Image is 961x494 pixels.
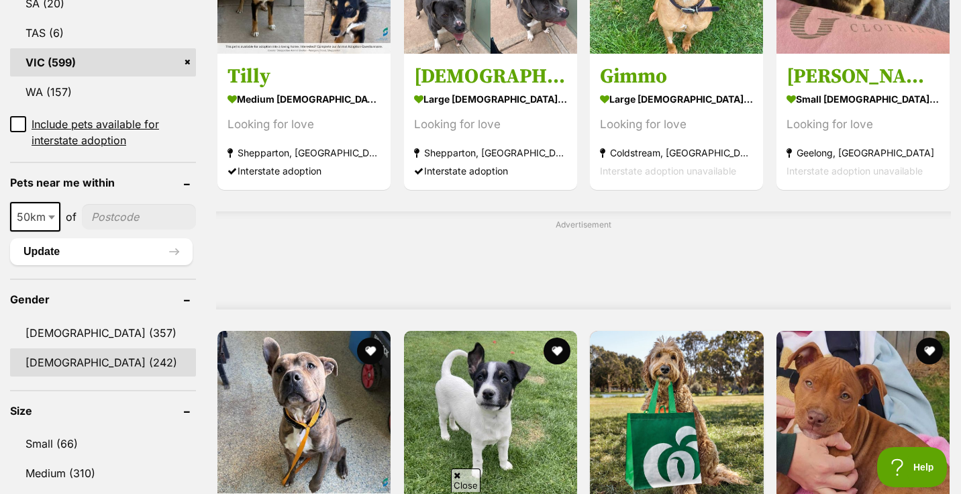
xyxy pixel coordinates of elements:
h3: Gimmo [600,64,753,89]
a: Medium (310) [10,459,196,487]
div: Looking for love [227,115,381,134]
a: Include pets available for interstate adoption [10,116,196,148]
strong: Shepparton, [GEOGRAPHIC_DATA] [414,144,567,162]
div: Interstate adoption [414,162,567,180]
span: Close [451,468,480,492]
span: Interstate adoption unavailable [787,165,923,177]
header: Pets near me within [10,177,196,189]
h3: Tilly [227,64,381,89]
a: Small (66) [10,430,196,458]
a: TAS (6) [10,19,196,47]
iframe: Help Scout Beacon - Open [877,447,948,487]
header: Size [10,405,196,417]
strong: large [DEMOGRAPHIC_DATA] Dog [600,89,753,109]
strong: Geelong, [GEOGRAPHIC_DATA] [787,144,940,162]
span: 50km [10,202,60,232]
strong: Shepparton, [GEOGRAPHIC_DATA] [227,144,381,162]
a: WA (157) [10,78,196,106]
a: [DEMOGRAPHIC_DATA] (242) [10,348,196,377]
strong: Coldstream, [GEOGRAPHIC_DATA] [600,144,753,162]
a: Gimmo large [DEMOGRAPHIC_DATA] Dog Looking for love Coldstream, [GEOGRAPHIC_DATA] Interstate adop... [590,54,763,190]
div: Advertisement [216,211,951,309]
button: Update [10,238,193,265]
a: [PERSON_NAME] small [DEMOGRAPHIC_DATA] Dog Looking for love Geelong, [GEOGRAPHIC_DATA] Interstate... [776,54,950,190]
strong: large [DEMOGRAPHIC_DATA] Dog [414,89,567,109]
div: Interstate adoption [227,162,381,180]
button: favourite [916,338,943,364]
input: postcode [82,204,196,230]
span: Interstate adoption unavailable [600,165,736,177]
button: favourite [544,338,570,364]
strong: small [DEMOGRAPHIC_DATA] Dog [787,89,940,109]
span: 50km [11,207,59,226]
h3: [DEMOGRAPHIC_DATA] [414,64,567,89]
a: Tilly medium [DEMOGRAPHIC_DATA] Dog Looking for love Shepparton, [GEOGRAPHIC_DATA] Interstate ado... [217,54,391,190]
div: Looking for love [600,115,753,134]
h3: [PERSON_NAME] [787,64,940,89]
strong: medium [DEMOGRAPHIC_DATA] Dog [227,89,381,109]
a: [DEMOGRAPHIC_DATA] large [DEMOGRAPHIC_DATA] Dog Looking for love Shepparton, [GEOGRAPHIC_DATA] In... [404,54,577,190]
a: VIC (599) [10,48,196,77]
button: favourite [358,338,385,364]
div: Looking for love [414,115,567,134]
a: [DEMOGRAPHIC_DATA] (357) [10,319,196,347]
header: Gender [10,293,196,305]
span: Include pets available for interstate adoption [32,116,196,148]
span: of [66,209,77,225]
div: Looking for love [787,115,940,134]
